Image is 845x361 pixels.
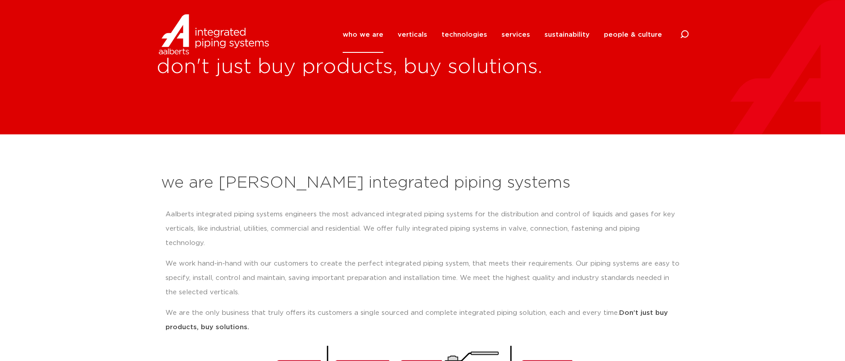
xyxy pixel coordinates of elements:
[166,207,680,250] p: Aalberts integrated piping systems engineers the most advanced integrated piping systems for the ...
[166,257,680,300] p: We work hand-in-hand with our customers to create the perfect integrated piping system, that meet...
[166,306,680,335] p: We are the only business that truly offers its customers a single sourced and complete integrated...
[442,17,487,53] a: technologies
[398,17,427,53] a: verticals
[501,17,530,53] a: services
[604,17,662,53] a: people & culture
[544,17,590,53] a: sustainability
[343,17,662,53] nav: Menu
[343,17,383,53] a: who we are
[161,172,684,194] h2: we are [PERSON_NAME] integrated piping systems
